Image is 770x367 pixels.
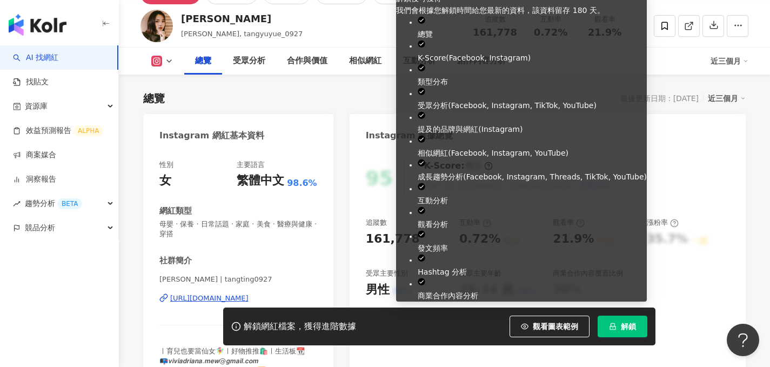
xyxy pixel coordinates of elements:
[418,159,647,183] li: 成長趨勢分析 ( Facebook, Instagram, Threads, TikTok, YouTube )
[13,150,56,161] a: 商案媒合
[143,91,165,106] div: 總覽
[159,275,317,284] span: [PERSON_NAME] | tangting0927
[418,230,647,254] li: 發文頻率
[13,125,103,136] a: 效益預測報告ALPHA
[708,91,746,105] div: 近三個月
[349,55,381,68] div: 相似網紅
[159,219,317,239] span: 母嬰 · 保養 · 日常話題 · 家庭 · 美食 · 醫療與健康 · 穿搭
[418,111,647,135] li: 提及的品牌與網紅 ( Instagram )
[237,160,265,170] div: 主要語言
[159,130,264,142] div: Instagram 網紅基本資料
[621,322,636,331] span: 解鎖
[287,55,327,68] div: 合作與價值
[244,321,356,332] div: 解鎖網紅檔案，獲得進階數據
[159,172,171,189] div: 女
[418,88,647,111] li: 受眾分析 ( Facebook, Instagram, TikTok, YouTube )
[418,16,647,40] li: 總覽
[418,40,647,64] li: K-Score ( Facebook, Instagram )
[620,94,699,103] div: 最後更新日期：[DATE]
[237,172,284,189] div: 繁體中文
[609,323,617,330] span: lock
[13,52,58,63] a: searchAI 找網紅
[13,200,21,208] span: rise
[57,198,82,209] div: BETA
[13,174,56,185] a: 洞察報告
[366,231,420,248] div: 161,778
[598,316,647,337] button: 解鎖
[181,12,303,25] div: [PERSON_NAME]
[140,10,173,42] img: KOL Avatar
[25,94,48,118] span: 資源庫
[195,55,211,68] div: 總覽
[711,52,748,70] div: 近三個月
[159,255,192,266] div: 社群簡介
[533,322,578,331] span: 觀看圖表範例
[418,254,647,278] li: Hashtag 分析
[366,269,408,278] div: 受眾主要性別
[9,14,66,36] img: logo
[418,278,647,302] li: 商業合作內容分析
[159,160,173,170] div: 性別
[181,30,303,38] span: [PERSON_NAME], tangyuyue_0927
[396,4,647,16] div: 我們會根據您解鎖時間給您最新的資料，該資料留存 180 天。
[287,177,317,189] span: 98.6%
[170,293,249,303] div: [URL][DOMAIN_NAME]
[159,205,192,217] div: 網紅類型
[25,216,55,240] span: 競品分析
[418,183,647,206] li: 互動分析
[233,55,265,68] div: 受眾分析
[13,77,49,88] a: 找貼文
[159,293,317,303] a: [URL][DOMAIN_NAME]
[510,316,590,337] button: 觀看圖表範例
[418,135,647,159] li: 相似網紅 ( Facebook, Instagram, YouTube )
[366,282,390,298] div: 男性
[647,218,679,228] div: 漲粉率
[366,130,453,142] div: Instagram 數據總覽
[366,218,387,228] div: 追蹤數
[418,64,647,88] li: 類型分布
[418,206,647,230] li: 觀看分析
[25,191,82,216] span: 趨勢分析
